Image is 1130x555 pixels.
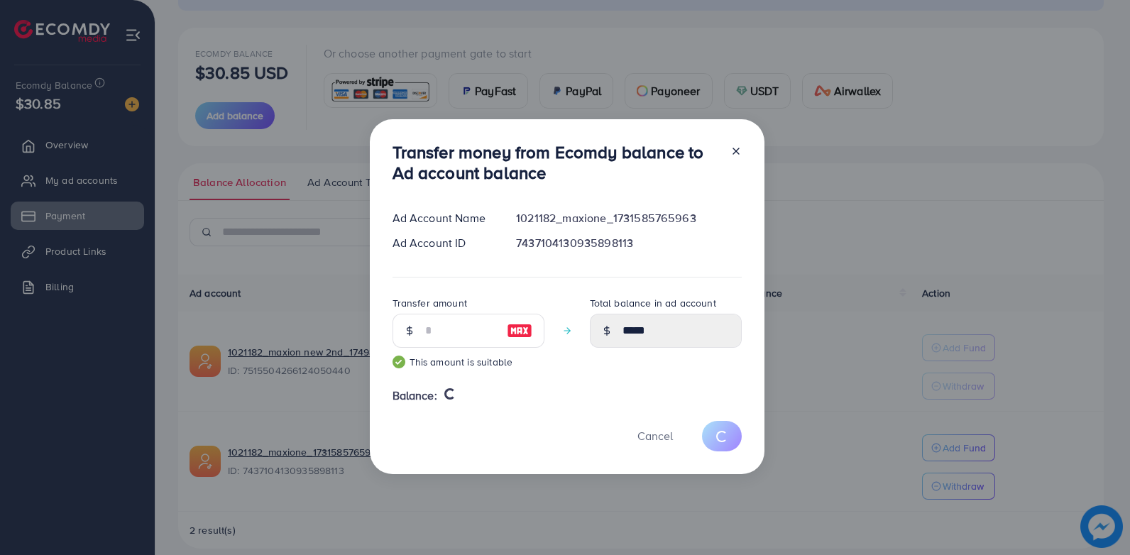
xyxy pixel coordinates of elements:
label: Total balance in ad account [590,296,716,310]
label: Transfer amount [393,296,467,310]
button: Cancel [620,421,691,451]
span: Balance: [393,388,437,404]
span: Cancel [637,428,673,444]
img: image [507,322,532,339]
div: Ad Account ID [381,235,505,251]
h3: Transfer money from Ecomdy balance to Ad account balance [393,142,719,183]
div: 7437104130935898113 [505,235,752,251]
div: Ad Account Name [381,210,505,226]
img: guide [393,356,405,368]
div: 1021182_maxione_1731585765963 [505,210,752,226]
small: This amount is suitable [393,355,544,369]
